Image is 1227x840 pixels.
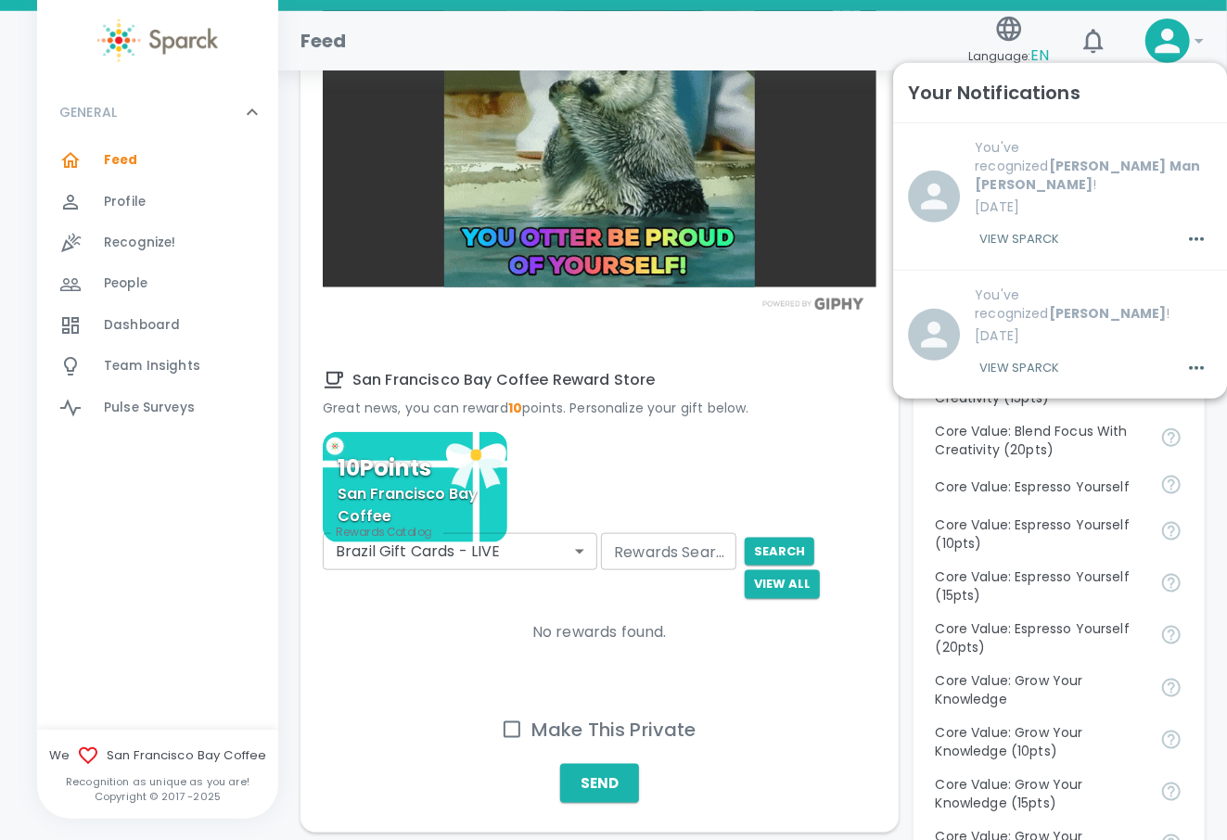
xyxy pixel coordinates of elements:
svg: Share your voice and your ideas [1160,520,1182,542]
img: Sparck logo [97,19,218,62]
p: Recognition as unique as you are! [37,774,278,789]
button: Send [560,764,639,803]
p: Core Value: Grow Your Knowledge (15pts) [936,775,1145,812]
p: [DATE] [975,326,1212,345]
p: You've recognized ! [975,286,1212,323]
button: Language:EN [961,8,1056,74]
a: Profile [37,182,278,223]
b: [PERSON_NAME] Man [PERSON_NAME] [975,157,1200,194]
p: San Francisco Bay Coffee [338,483,492,528]
svg: Share your voice and your ideas [1160,572,1182,594]
span: San Francisco Bay Coffee Reward Store [323,369,876,391]
svg: Achieve goals today and innovate for tomorrow [1160,426,1182,449]
svg: Follow your curiosity and learn together [1160,677,1182,699]
svg: Follow your curiosity and learn together [1160,729,1182,751]
input: Search from our Store [601,533,736,570]
img: Powered by GIPHY [758,298,869,310]
span: EN [1030,45,1049,66]
p: 10 Points [338,457,431,479]
div: Great news, you can reward points. Personalize your gift below. [323,399,876,417]
span: Team Insights [104,357,200,375]
span: Dashboard [104,316,180,335]
p: Core Value: Espresso Yourself (10pts) [936,515,1145,553]
svg: Share your voice and your ideas [1160,624,1182,646]
button: search [745,538,814,566]
p: [DATE] [975,197,1212,216]
a: Dashboard [37,305,278,346]
p: Core Value: Espresso Yourself [936,477,1145,496]
p: Core Value: Grow Your Knowledge (10pts) [936,723,1145,760]
p: Core Value: Espresso Yourself (20pts) [936,619,1145,656]
div: GENERAL [37,84,278,140]
div: Brazil Gift Cards - LIVE [323,533,597,570]
svg: Share your voice and your ideas [1160,474,1182,496]
p: GENERAL [59,103,117,121]
a: Recognize! [37,223,278,263]
span: Pulse Surveys [104,399,195,417]
h6: Your Notifications [908,78,1080,108]
p: You've recognized ! [975,138,1212,194]
span: Recognize! [104,234,176,252]
label: Rewards Catalog [336,525,431,541]
p: Core Value: Blend Focus With Creativity (20pts) [936,422,1145,459]
a: Team Insights [37,346,278,387]
button: View All [745,570,820,599]
span: Feed [104,151,138,170]
p: Core Value: Espresso Yourself (15pts) [936,567,1145,605]
span: Profile [104,193,146,211]
p: Copyright © 2017 - 2025 [37,789,278,804]
p: Core Value: Grow Your Knowledge [936,671,1145,708]
h6: Make This Private [531,715,697,745]
span: We San Francisco Bay Coffee [37,745,278,767]
div: GENERAL [37,140,278,436]
span: 10 [508,399,522,417]
a: Pulse Surveys [37,388,278,428]
button: View Sparck [975,223,1064,255]
h1: Feed [300,26,347,56]
p: No rewards found. [323,621,876,643]
b: [PERSON_NAME] [1049,304,1167,323]
button: 10PointsSan Francisco Bay Coffee [323,432,507,542]
svg: Follow your curiosity and learn together [1160,781,1182,803]
a: People [37,263,278,304]
a: Feed [37,140,278,181]
span: People [104,274,147,293]
button: View Sparck [975,352,1064,384]
span: Language: [968,44,1049,69]
a: Sparck logo [37,19,278,62]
